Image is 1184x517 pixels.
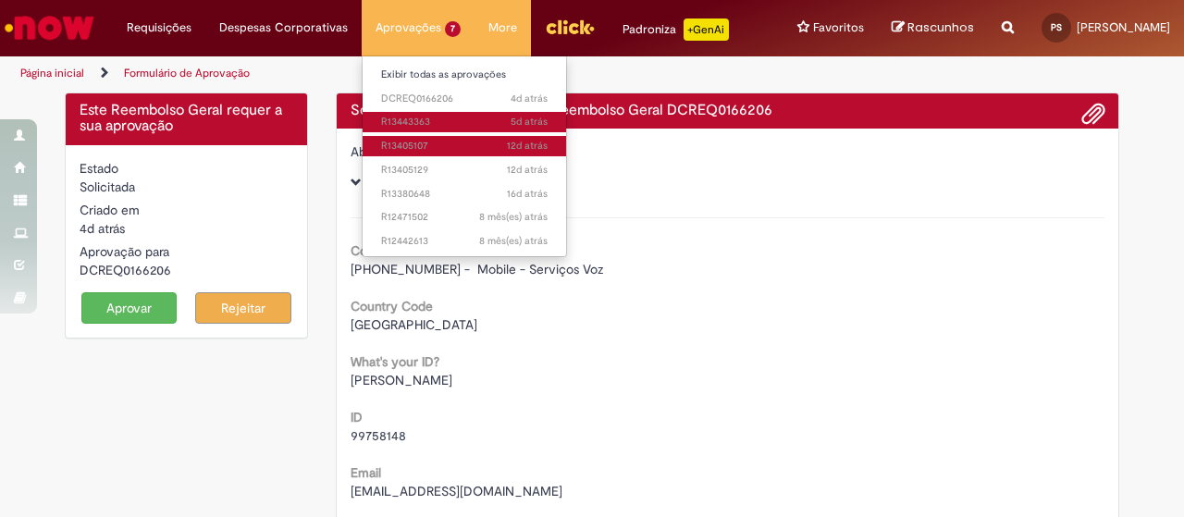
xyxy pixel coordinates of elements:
[351,142,413,161] label: Aberto por
[351,353,439,370] b: What's your ID?
[623,18,729,41] div: Padroniza
[363,112,566,132] a: Aberto R13443363 :
[381,187,548,202] span: R13380648
[363,136,566,156] a: Aberto R13405107 :
[20,66,84,80] a: Página inicial
[507,187,548,201] span: 16d atrás
[351,409,363,425] b: ID
[351,261,603,277] span: [PHONE_NUMBER] - Mobile - Serviços Voz
[219,18,348,37] span: Despesas Corporativas
[507,163,548,177] time: 17/08/2025 21:36:49
[479,234,548,248] span: 8 mês(es) atrás
[124,66,250,80] a: Formulário de Aprovação
[511,92,548,105] span: 4d atrás
[351,242,413,259] b: Conta PEP
[81,292,178,324] button: Aprovar
[351,316,477,333] span: [GEOGRAPHIC_DATA]
[195,292,291,324] button: Rejeitar
[1051,21,1062,33] span: PS
[351,142,1105,166] div: [PERSON_NAME]
[80,159,118,178] label: Estado
[351,427,406,444] span: 99758148
[351,372,452,388] span: [PERSON_NAME]
[351,483,562,499] span: [EMAIL_ADDRESS][DOMAIN_NAME]
[381,115,548,129] span: R13443363
[80,242,169,261] label: Aprovação para
[80,178,293,196] div: Solicitada
[479,234,548,248] time: 27/12/2024 09:59:12
[80,219,293,238] div: 25/08/2025 17:13:00
[127,18,191,37] span: Requisições
[479,210,548,224] time: 06/01/2025 08:59:38
[363,207,566,228] a: Aberto R12471502 :
[80,201,140,219] label: Criado em
[381,210,548,225] span: R12471502
[507,139,548,153] time: 17/08/2025 21:41:28
[80,261,293,279] div: DCREQ0166206
[363,160,566,180] a: Aberto R13405129 :
[511,115,548,129] time: 25/08/2025 10:26:24
[907,18,974,36] span: Rascunhos
[511,115,548,129] span: 5d atrás
[2,9,97,46] img: ServiceNow
[381,139,548,154] span: R13405107
[381,234,548,249] span: R12442613
[363,231,566,252] a: Aberto R12442613 :
[351,103,1105,119] h4: Solicitação de aprovação para Reembolso Geral DCREQ0166206
[362,55,567,257] ul: Aprovações
[507,187,548,201] time: 14/08/2025 08:44:12
[80,103,293,135] h4: Este Reembolso Geral requer a sua aprovação
[813,18,864,37] span: Favoritos
[507,139,548,153] span: 12d atrás
[684,18,729,41] p: +GenAi
[363,65,566,85] a: Exibir todas as aprovações
[892,19,974,37] a: Rascunhos
[351,298,433,314] b: Country Code
[381,92,548,106] span: DCREQ0166206
[376,18,441,37] span: Aprovações
[80,220,125,237] time: 25/08/2025 17:13:00
[363,184,566,204] a: Aberto R13380648 :
[351,464,381,481] b: Email
[445,21,461,37] span: 7
[381,163,548,178] span: R13405129
[363,89,566,109] a: Aberto DCREQ0166206 :
[488,18,517,37] span: More
[14,56,775,91] ul: Trilhas de página
[1077,19,1170,35] span: [PERSON_NAME]
[545,13,595,41] img: click_logo_yellow_360x200.png
[479,210,548,224] span: 8 mês(es) atrás
[80,220,125,237] span: 4d atrás
[507,163,548,177] span: 12d atrás
[511,92,548,105] time: 25/08/2025 17:13:00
